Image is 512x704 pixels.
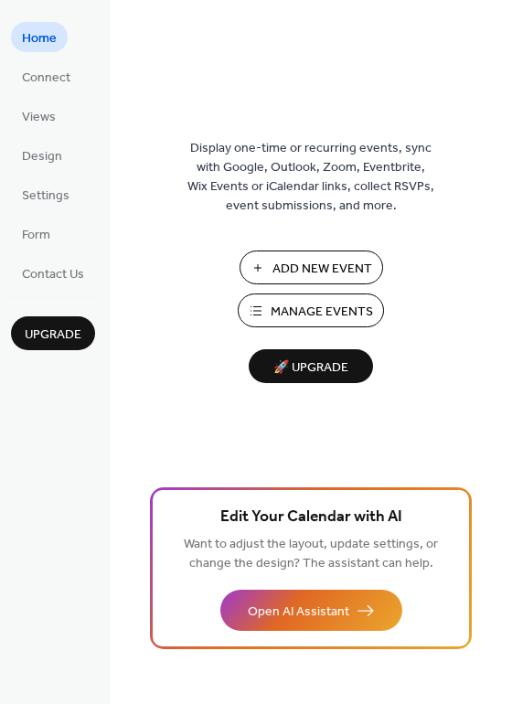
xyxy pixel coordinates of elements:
[11,140,73,170] a: Design
[11,61,81,91] a: Connect
[238,293,384,327] button: Manage Events
[240,251,383,284] button: Add New Event
[220,590,402,631] button: Open AI Assistant
[271,303,373,322] span: Manage Events
[220,505,402,530] span: Edit Your Calendar with AI
[22,147,62,166] span: Design
[22,29,57,48] span: Home
[187,139,434,216] span: Display one-time or recurring events, sync with Google, Outlook, Zoom, Eventbrite, Wix Events or ...
[11,101,67,131] a: Views
[11,258,95,288] a: Contact Us
[249,349,373,383] button: 🚀 Upgrade
[11,316,95,350] button: Upgrade
[22,108,56,127] span: Views
[260,356,362,380] span: 🚀 Upgrade
[25,325,81,345] span: Upgrade
[11,179,80,209] a: Settings
[184,532,438,576] span: Want to adjust the layout, update settings, or change the design? The assistant can help.
[11,219,61,249] a: Form
[248,603,349,622] span: Open AI Assistant
[22,226,50,245] span: Form
[11,22,68,52] a: Home
[22,69,70,88] span: Connect
[22,187,69,206] span: Settings
[272,260,372,279] span: Add New Event
[22,265,84,284] span: Contact Us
